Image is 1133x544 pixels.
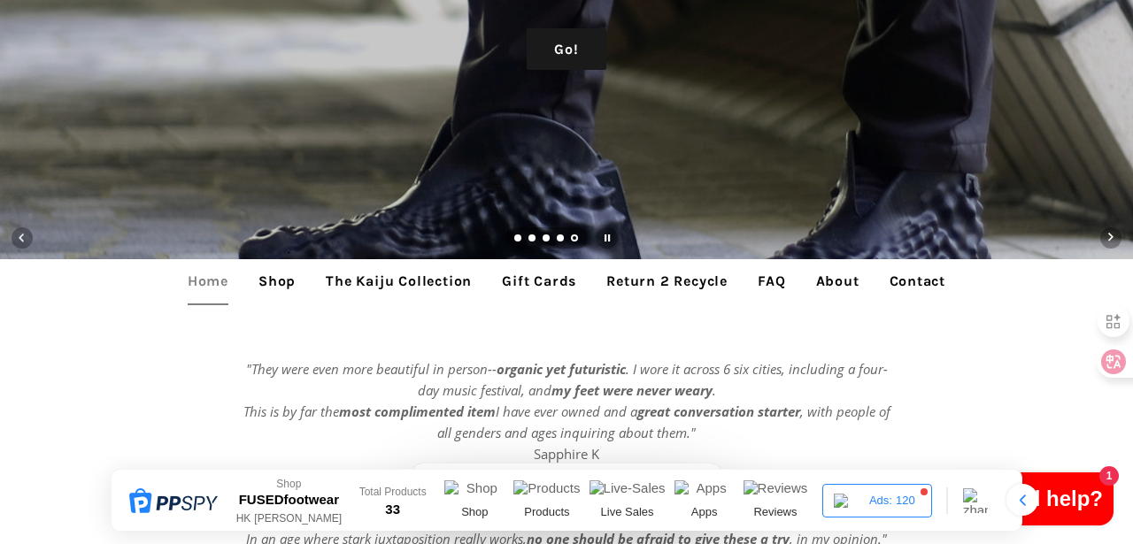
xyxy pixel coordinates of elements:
a: About [803,259,873,303]
a: Load slide 3 [543,235,551,244]
a: Slide 5, current [571,235,580,244]
em: , with people of all genders and ages inquiring about them." [437,402,890,441]
a: The Kaiju Collection [312,259,485,303]
strong: my feet were never weary [551,381,713,399]
em: I have ever owned and a [496,402,637,420]
strong: most complimented item [339,402,496,420]
a: Home [174,259,242,303]
a: Return 2 Recycle [593,259,741,303]
a: Gift Cards [489,259,590,303]
a: Contact [876,259,960,303]
strong: great conversation starter [637,402,800,420]
button: Pause slideshow [588,218,627,257]
a: Load slide 2 [528,235,537,244]
a: Load slide 4 [557,235,566,244]
em: "They were even more beautiful in person-- [246,360,497,378]
button: Next slide [1091,218,1130,257]
a: Load slide 1 [514,235,523,244]
a: Go! [527,28,605,71]
a: FAQ [744,259,798,303]
em: . I wore it across 6 six cities, including a four-day music festival, and [418,360,888,399]
a: Shop [245,259,309,303]
strong: organic yet futuristic [497,360,626,378]
button: Previous slide [3,218,42,257]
